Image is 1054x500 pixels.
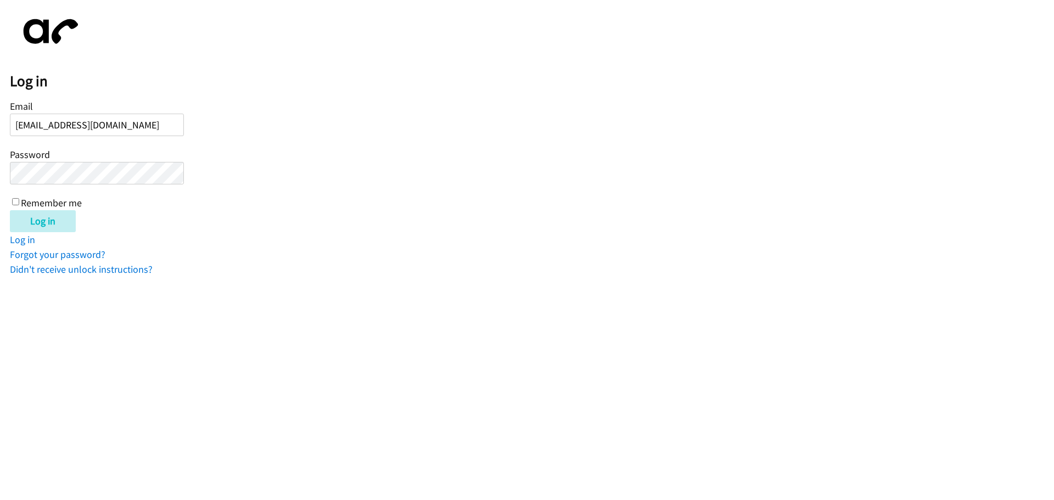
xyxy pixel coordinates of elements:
[10,100,33,113] label: Email
[10,233,35,246] a: Log in
[10,72,1054,91] h2: Log in
[10,148,50,161] label: Password
[10,248,105,261] a: Forgot your password?
[21,196,82,209] label: Remember me
[10,263,153,276] a: Didn't receive unlock instructions?
[10,10,87,53] img: aphone-8a226864a2ddd6a5e75d1ebefc011f4aa8f32683c2d82f3fb0802fe031f96514.svg
[10,210,76,232] input: Log in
